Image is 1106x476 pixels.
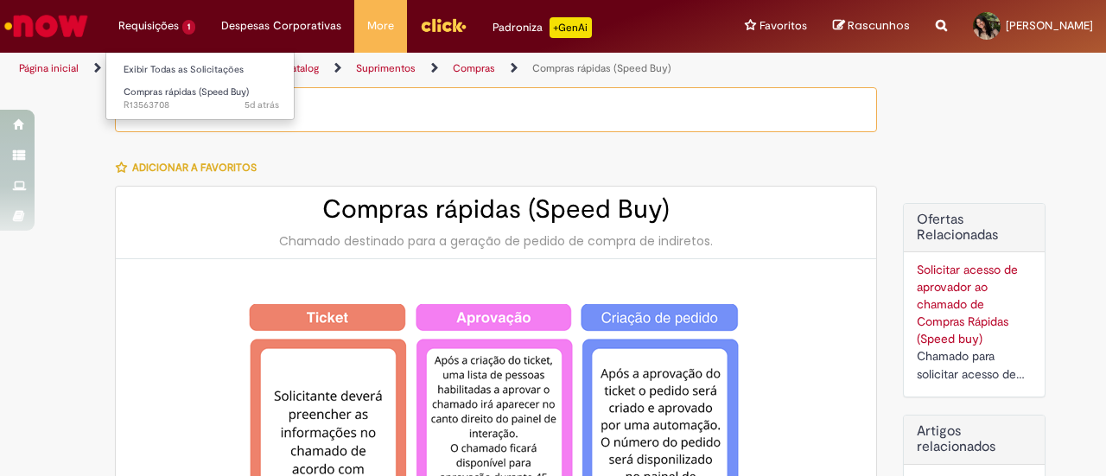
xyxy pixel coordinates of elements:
[124,86,249,98] span: Compras rápidas (Speed Buy)
[19,61,79,75] a: Página inicial
[105,52,295,120] ul: Requisições
[367,17,394,35] span: More
[245,98,279,111] span: 5d atrás
[453,61,495,75] a: Compras
[760,17,807,35] span: Favoritos
[903,203,1046,397] div: Ofertas Relacionadas
[356,61,416,75] a: Suprimentos
[917,213,1032,243] h2: Ofertas Relacionadas
[2,9,91,43] img: ServiceNow
[550,17,592,38] p: +GenAi
[106,83,296,115] a: Aberto R13563708 : Compras rápidas (Speed Buy)
[115,87,877,132] div: Obrigatório um anexo.
[106,60,296,79] a: Exibir Todas as Solicitações
[917,262,1018,346] a: Solicitar acesso de aprovador ao chamado de Compras Rápidas (Speed buy)
[124,98,279,112] span: R13563708
[917,424,1032,454] h3: Artigos relacionados
[848,17,910,34] span: Rascunhos
[118,17,179,35] span: Requisições
[13,53,724,85] ul: Trilhas de página
[917,347,1032,384] div: Chamado para solicitar acesso de aprovador ao ticket de Speed buy
[1006,18,1093,33] span: [PERSON_NAME]
[420,12,467,38] img: click_logo_yellow_360x200.png
[182,20,195,35] span: 1
[132,161,257,175] span: Adicionar a Favoritos
[133,195,859,224] h2: Compras rápidas (Speed Buy)
[493,17,592,38] div: Padroniza
[532,61,671,75] a: Compras rápidas (Speed Buy)
[245,98,279,111] time: 24/09/2025 15:40:53
[115,149,266,186] button: Adicionar a Favoritos
[221,17,341,35] span: Despesas Corporativas
[133,232,859,250] div: Chamado destinado para a geração de pedido de compra de indiretos.
[833,18,910,35] a: Rascunhos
